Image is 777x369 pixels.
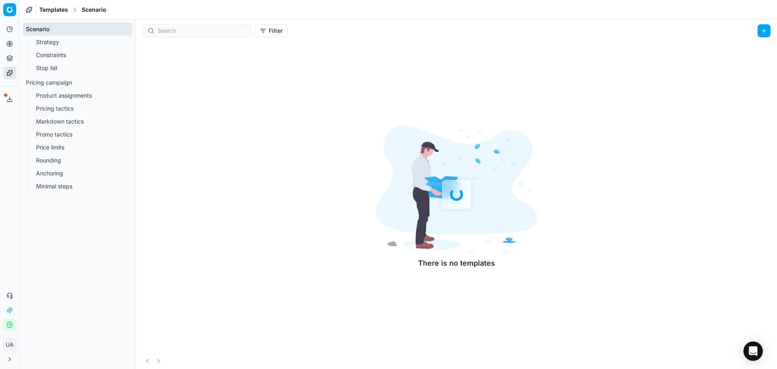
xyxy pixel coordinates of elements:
nav: breadcrumb [39,6,106,14]
span: UA [4,339,16,351]
span: Scenario [82,6,106,14]
a: Pricing tactics [33,103,123,114]
a: Constraints [33,49,123,61]
a: Rounding [33,155,123,166]
div: Open Intercom Messenger [743,341,763,361]
a: Scenario [23,23,132,36]
span: Templates [39,6,68,14]
a: Product assignments [33,90,123,101]
a: Stop list [33,62,123,74]
button: UA [3,338,16,351]
a: Strategy [33,36,123,48]
a: Pricing campaign [23,76,132,89]
a: Promo tactics [33,129,123,140]
a: Markdown tactics [33,116,123,127]
a: Anchoring [33,168,123,179]
a: Price limits [33,142,123,153]
a: Minimal steps [33,181,123,192]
